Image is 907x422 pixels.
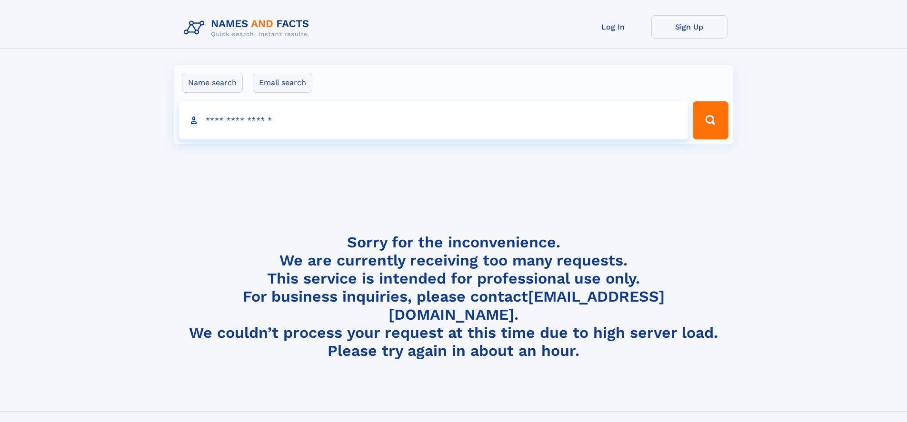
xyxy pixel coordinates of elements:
[180,233,728,360] h4: Sorry for the inconvenience. We are currently receiving too many requests. This service is intend...
[575,15,651,39] a: Log In
[182,73,243,93] label: Name search
[693,101,728,139] button: Search Button
[651,15,728,39] a: Sign Up
[179,101,689,139] input: search input
[389,287,665,324] a: [EMAIL_ADDRESS][DOMAIN_NAME]
[253,73,312,93] label: Email search
[180,15,317,41] img: Logo Names and Facts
